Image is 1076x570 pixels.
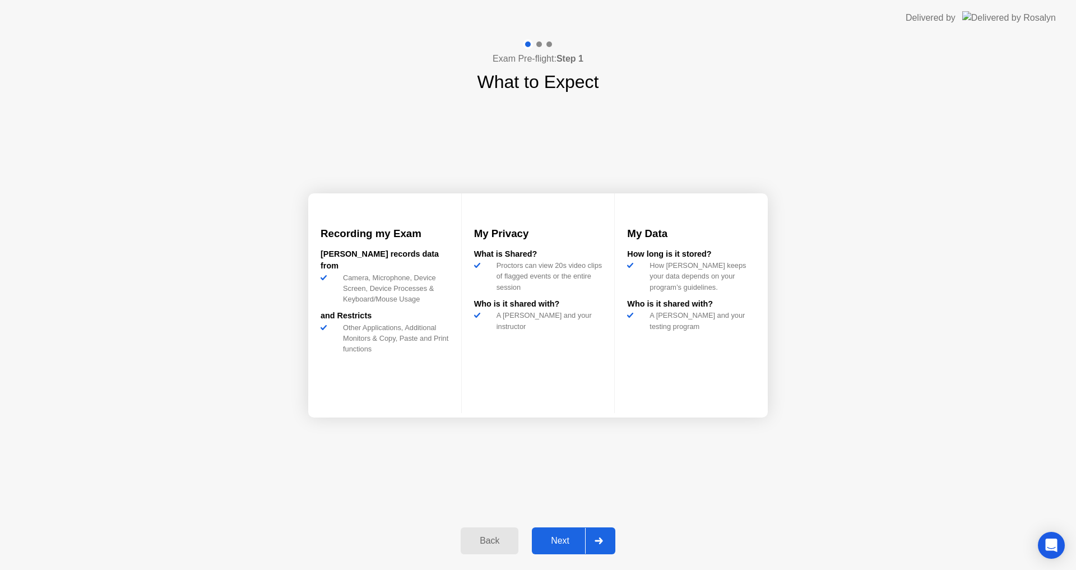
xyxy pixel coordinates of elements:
img: Delivered by Rosalyn [962,11,1056,24]
div: A [PERSON_NAME] and your testing program [645,310,755,331]
div: A [PERSON_NAME] and your instructor [492,310,602,331]
div: Other Applications, Additional Monitors & Copy, Paste and Print functions [338,322,449,355]
div: Proctors can view 20s video clips of flagged events or the entire session [492,260,602,293]
div: How long is it stored? [627,248,755,261]
div: Who is it shared with? [474,298,602,311]
b: Step 1 [556,54,583,63]
div: Who is it shared with? [627,298,755,311]
div: and Restricts [321,310,449,322]
div: Back [464,536,515,546]
div: Delivered by [906,11,956,25]
h3: Recording my Exam [321,226,449,242]
button: Next [532,527,615,554]
div: [PERSON_NAME] records data from [321,248,449,272]
h3: My Privacy [474,226,602,242]
div: Camera, Microphone, Device Screen, Device Processes & Keyboard/Mouse Usage [338,272,449,305]
div: How [PERSON_NAME] keeps your data depends on your program’s guidelines. [645,260,755,293]
h4: Exam Pre-flight: [493,52,583,66]
h1: What to Expect [477,68,599,95]
div: Next [535,536,585,546]
h3: My Data [627,226,755,242]
div: Open Intercom Messenger [1038,532,1065,559]
div: What is Shared? [474,248,602,261]
button: Back [461,527,518,554]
